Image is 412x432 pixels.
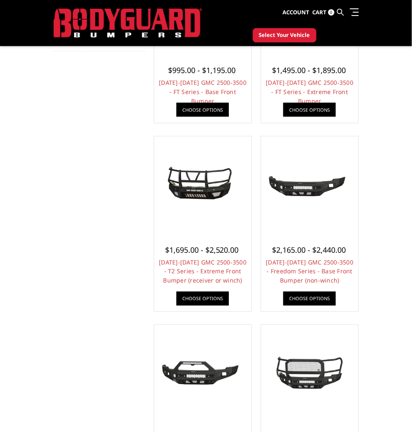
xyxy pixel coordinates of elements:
span: $1,695.00 - $2,520.00 [165,245,239,255]
a: 2024-2026 GMC 2500-3500 - T2 Series - Extreme Front Bumper (receiver or winch) 2024-2026 GMC 2500... [156,139,249,232]
a: Choose Options [283,103,336,117]
a: Choose Options [176,292,229,306]
span: 0 [328,9,334,16]
span: $1,495.00 - $1,895.00 [272,65,346,75]
img: 2024-2026 GMC 2500-3500 - T2 Series - Extreme Front Bumper (receiver or winch) [156,163,249,207]
span: $995.00 - $1,195.00 [168,65,236,75]
a: [DATE]-[DATE] GMC 2500-3500 - FT Series - Base Front Bumper [159,79,246,105]
a: [DATE]-[DATE] GMC 2500-3500 - T2 Series - Extreme Front Bumper (receiver or winch) [159,258,246,285]
img: 2024-2025 GMC 2500-3500 - Freedom Series - Extreme Front Bumper [263,352,356,395]
a: 2024-2025 GMC 2500-3500 - Freedom Series - Extreme Front Bumper 2024-2025 GMC 2500-3500 - Freedom... [263,327,356,420]
img: 2024-2025 GMC 2500-3500 - Freedom Series - Sport Front Bumper (non-winch) [156,352,249,395]
a: Account [283,1,310,24]
img: 2024-2025 GMC 2500-3500 - Freedom Series - Base Front Bumper (non-winch) [263,163,356,207]
span: Cart [313,8,327,16]
a: Cart 0 [313,1,334,24]
span: Account [283,8,310,16]
span: $2,165.00 - $2,440.00 [272,245,346,255]
a: 2024-2025 GMC 2500-3500 - Freedom Series - Base Front Bumper (non-winch) 2024-2025 GMC 2500-3500 ... [263,139,356,232]
a: Choose Options [283,292,336,306]
a: [DATE]-[DATE] GMC 2500-3500 - Freedom Series - Base Front Bumper (non-winch) [266,258,354,285]
a: 2024-2025 GMC 2500-3500 - Freedom Series - Sport Front Bumper (non-winch) 2024-2025 GMC 2500-3500... [156,327,249,420]
img: BODYGUARD BUMPERS [54,8,202,38]
button: Select Your Vehicle [253,28,316,42]
a: Choose Options [176,103,229,117]
a: [DATE]-[DATE] GMC 2500-3500 - FT Series - Extreme Front Bumper [266,79,354,105]
span: Select Your Vehicle [259,31,310,39]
